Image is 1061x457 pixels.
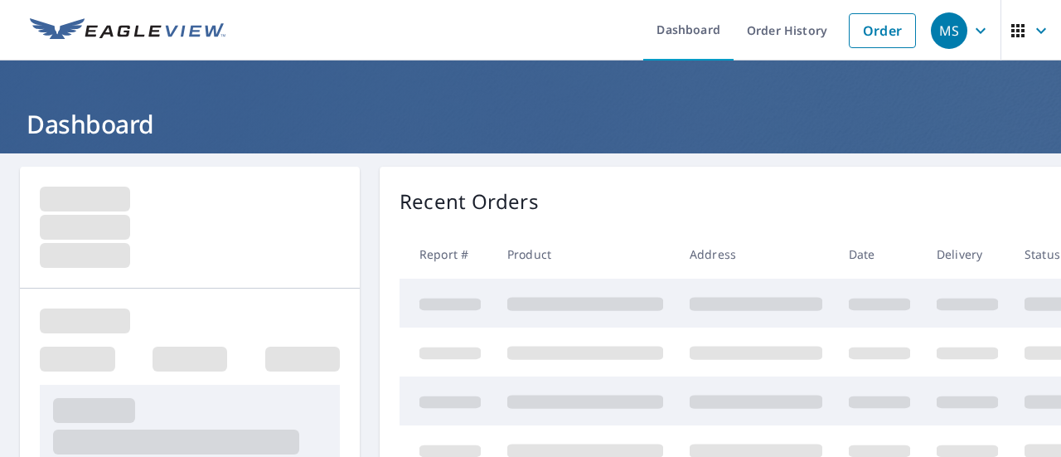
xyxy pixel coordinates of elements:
[923,230,1011,279] th: Delivery
[400,230,494,279] th: Report #
[931,12,967,49] div: MS
[836,230,923,279] th: Date
[400,187,539,216] p: Recent Orders
[849,13,916,48] a: Order
[676,230,836,279] th: Address
[20,107,1041,141] h1: Dashboard
[30,18,225,43] img: EV Logo
[494,230,676,279] th: Product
